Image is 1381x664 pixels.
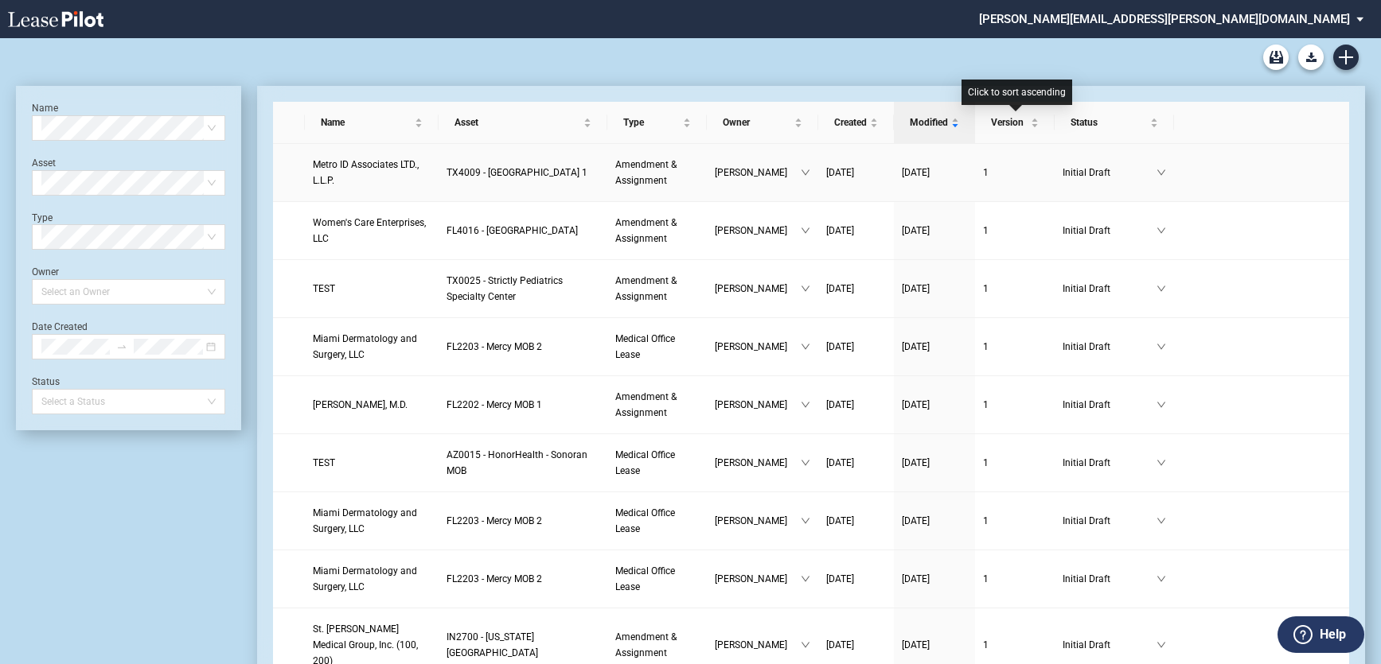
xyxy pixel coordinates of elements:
span: Miami Dermatology and Surgery, LLC [313,333,417,360]
th: Created [818,102,894,144]
span: down [1157,640,1166,650]
a: TX4009 - [GEOGRAPHIC_DATA] 1 [447,165,599,181]
a: [DATE] [902,339,967,355]
span: FL2203 - Mercy MOB 2 [447,515,542,526]
span: down [801,342,810,351]
span: Medical Office Lease [615,507,675,534]
span: Miami Dermatology and Surgery, LLC [313,565,417,592]
a: TEST [313,455,431,471]
a: [DATE] [902,165,967,181]
span: Initial Draft [1063,571,1157,587]
button: Download Blank Form [1298,45,1324,70]
span: 1 [983,399,989,410]
span: Initial Draft [1063,339,1157,355]
span: Miami Dermatology and Surgery, LLC [313,507,417,534]
span: TX0025 - Strictly Pediatrics Specialty Center [447,275,563,302]
a: [DATE] [826,397,886,413]
a: TEST [313,281,431,297]
span: Carlos E. Wiegering, M.D. [313,399,408,410]
a: [DATE] [902,455,967,471]
span: Medical Office Lease [615,333,675,360]
span: Medical Office Lease [615,449,675,476]
a: 1 [983,165,1047,181]
span: Created [834,115,867,130]
span: down [801,226,810,235]
span: down [801,574,810,584]
span: [DATE] [902,283,930,294]
span: down [801,458,810,468]
span: Amendment & Assignment [615,631,677,658]
span: [PERSON_NAME] [715,281,801,297]
span: TX4009 - Southwest Plaza 1 [447,167,587,178]
a: Amendment & Assignment [615,273,699,305]
a: 1 [983,637,1047,653]
span: 1 [983,457,989,468]
span: down [1157,400,1166,410]
span: down [1157,342,1166,351]
span: [PERSON_NAME] [715,455,801,471]
span: Women's Care Enterprises, LLC [313,217,426,244]
a: [DATE] [826,339,886,355]
th: Asset [439,102,607,144]
span: [DATE] [902,399,930,410]
a: [DATE] [902,397,967,413]
a: Archive [1263,45,1289,70]
span: [PERSON_NAME] [715,397,801,413]
span: 1 [983,639,989,650]
span: down [1157,226,1166,235]
a: [DATE] [902,637,967,653]
label: Owner [32,266,59,278]
span: [DATE] [826,639,854,650]
span: to [116,341,127,352]
span: down [801,640,810,650]
a: IN2700 - [US_STATE][GEOGRAPHIC_DATA] [447,629,599,661]
span: Initial Draft [1063,637,1157,653]
span: [DATE] [902,457,930,468]
span: [DATE] [826,399,854,410]
span: Amendment & Assignment [615,217,677,244]
span: Initial Draft [1063,397,1157,413]
span: down [801,168,810,177]
a: [DATE] [826,223,886,239]
button: Help [1278,616,1364,653]
span: Status [1071,115,1147,130]
a: Create new document [1333,45,1359,70]
label: Status [32,376,60,387]
a: Amendment & Assignment [615,157,699,188]
span: down [1157,574,1166,584]
span: [PERSON_NAME] [715,513,801,529]
a: Women's Care Enterprises, LLC [313,215,431,247]
span: 1 [983,225,989,236]
span: TEST [313,457,335,468]
a: 1 [983,513,1047,529]
label: Date Created [32,321,88,332]
a: Amendment & Assignment [615,389,699,421]
span: Amendment & Assignment [615,391,677,418]
span: [DATE] [902,573,930,584]
span: swap-right [116,341,127,352]
a: [DATE] [902,513,967,529]
span: [DATE] [902,341,930,352]
a: [DATE] [902,281,967,297]
span: down [801,400,810,410]
span: Amendment & Assignment [615,275,677,302]
span: Initial Draft [1063,165,1157,181]
span: [PERSON_NAME] [715,637,801,653]
a: [DATE] [826,571,886,587]
span: down [1157,516,1166,526]
span: Medical Office Lease [615,565,675,592]
span: [DATE] [826,283,854,294]
span: down [801,284,810,293]
span: 1 [983,573,989,584]
a: FL2203 - Mercy MOB 2 [447,513,599,529]
span: Name [321,115,412,130]
label: Name [32,103,58,114]
span: [DATE] [826,341,854,352]
th: Type [607,102,707,144]
span: Initial Draft [1063,281,1157,297]
span: down [801,516,810,526]
span: [PERSON_NAME] [715,571,801,587]
a: TX0025 - Strictly Pediatrics Specialty Center [447,273,599,305]
a: [DATE] [826,281,886,297]
span: AZ0015 - HonorHealth - Sonoran MOB [447,449,587,476]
